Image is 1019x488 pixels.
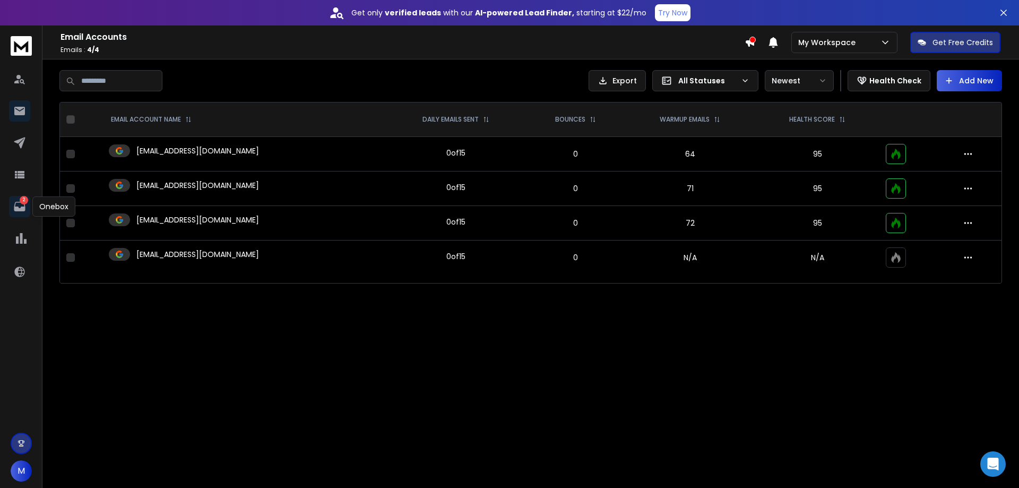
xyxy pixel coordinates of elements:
p: [EMAIL_ADDRESS][DOMAIN_NAME] [136,249,259,260]
td: 71 [625,172,756,206]
p: HEALTH SCORE [789,115,835,124]
p: 0 [533,218,618,228]
div: 0 of 15 [446,251,465,262]
p: 2 [20,196,28,204]
td: 64 [625,137,756,172]
button: Export [589,70,646,91]
p: Get Free Credits [932,37,993,48]
p: 0 [533,183,618,194]
p: All Statuses [678,75,737,86]
p: [EMAIL_ADDRESS][DOMAIN_NAME] [136,145,259,156]
td: 95 [756,172,879,206]
p: WARMUP EMAILS [660,115,710,124]
p: Get only with our starting at $22/mo [351,7,646,18]
p: My Workspace [798,37,860,48]
p: Try Now [658,7,687,18]
p: N/A [762,252,873,263]
strong: AI-powered Lead Finder, [475,7,574,18]
td: 72 [625,206,756,241]
a: 2 [9,196,30,217]
h1: Email Accounts [61,31,745,44]
button: M [11,460,32,482]
div: Open Intercom Messenger [980,451,1006,477]
p: BOUNCES [555,115,585,124]
button: Add New [937,70,1002,91]
td: 95 [756,137,879,172]
div: 0 of 15 [446,148,465,158]
div: 0 of 15 [446,217,465,227]
button: Newest [765,70,834,91]
span: 4 / 4 [87,45,99,54]
button: Get Free Credits [910,32,1000,53]
td: 95 [756,206,879,241]
p: DAILY EMAILS SENT [422,115,479,124]
p: Emails : [61,46,745,54]
p: [EMAIL_ADDRESS][DOMAIN_NAME] [136,180,259,191]
p: [EMAIL_ADDRESS][DOMAIN_NAME] [136,215,259,225]
div: Onebox [32,196,75,217]
div: 0 of 15 [446,182,465,193]
strong: verified leads [385,7,441,18]
div: EMAIL ACCOUNT NAME [111,115,192,124]
p: Health Check [869,75,921,86]
button: Try Now [655,4,690,21]
td: N/A [625,241,756,275]
p: 0 [533,252,618,263]
button: Health Check [848,70,930,91]
p: 0 [533,149,618,159]
img: logo [11,36,32,56]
